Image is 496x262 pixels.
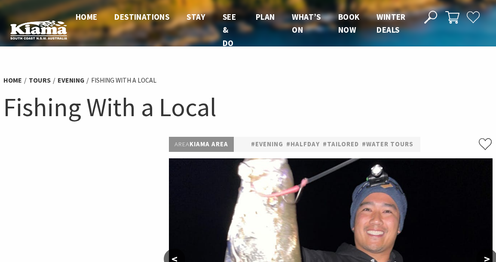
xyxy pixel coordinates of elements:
a: Evening [58,76,84,85]
a: Home [3,76,22,85]
a: #Water Tours [362,139,413,150]
p: Kiama Area [169,137,234,152]
span: Destinations [114,12,169,22]
img: Kiama Logo [10,20,67,40]
span: Plan [256,12,275,22]
nav: Main Menu [67,10,414,49]
span: Stay [187,12,205,22]
li: Fishing With a Local [91,75,156,86]
a: #tailored [323,139,359,150]
a: #halfday [286,139,320,150]
span: Home [76,12,98,22]
span: See & Do [223,12,236,48]
h1: Fishing With a Local [3,90,493,124]
a: #Evening [251,139,283,150]
a: Tours [29,76,51,85]
span: What’s On [292,12,321,35]
span: Winter Deals [377,12,405,35]
span: Book now [338,12,360,35]
span: Area [175,140,190,148]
